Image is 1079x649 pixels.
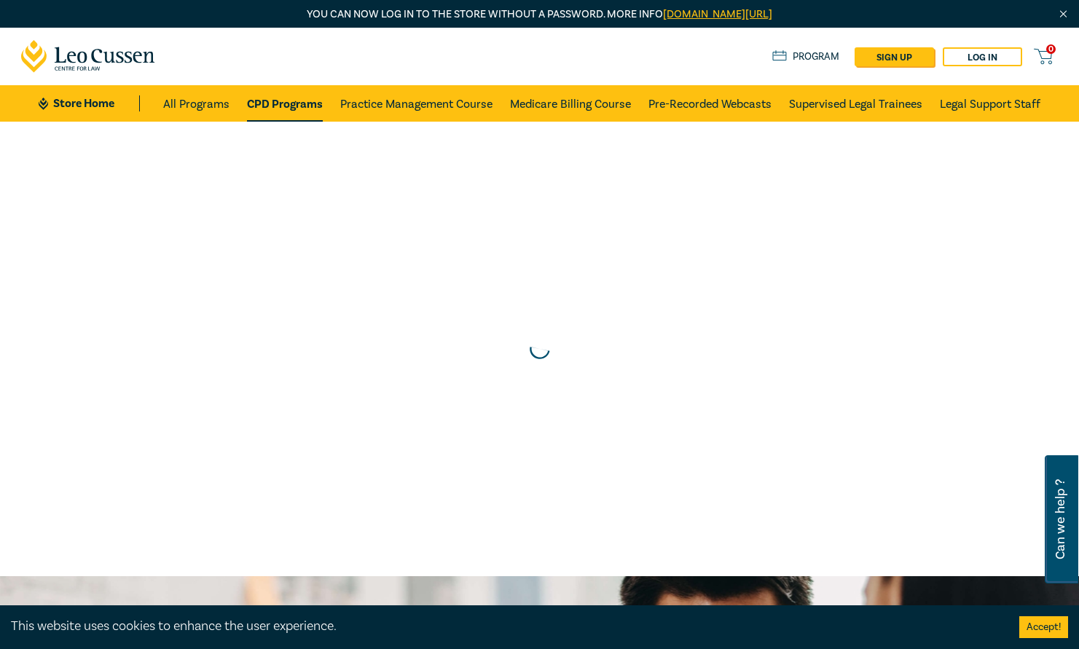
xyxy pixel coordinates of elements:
[11,617,997,636] div: This website uses cookies to enhance the user experience.
[21,7,1059,23] p: You can now log in to the store without a password. More info
[648,85,772,122] a: Pre-Recorded Webcasts
[1054,464,1067,575] span: Can we help ?
[943,47,1022,66] a: Log in
[855,47,934,66] a: sign up
[789,85,922,122] a: Supervised Legal Trainees
[1057,8,1070,20] img: Close
[663,7,772,21] a: [DOMAIN_NAME][URL]
[1019,616,1068,638] button: Accept cookies
[163,85,229,122] a: All Programs
[772,49,840,65] a: Program
[340,85,493,122] a: Practice Management Course
[247,85,323,122] a: CPD Programs
[940,85,1040,122] a: Legal Support Staff
[510,85,631,122] a: Medicare Billing Course
[39,95,140,111] a: Store Home
[1046,44,1056,54] span: 0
